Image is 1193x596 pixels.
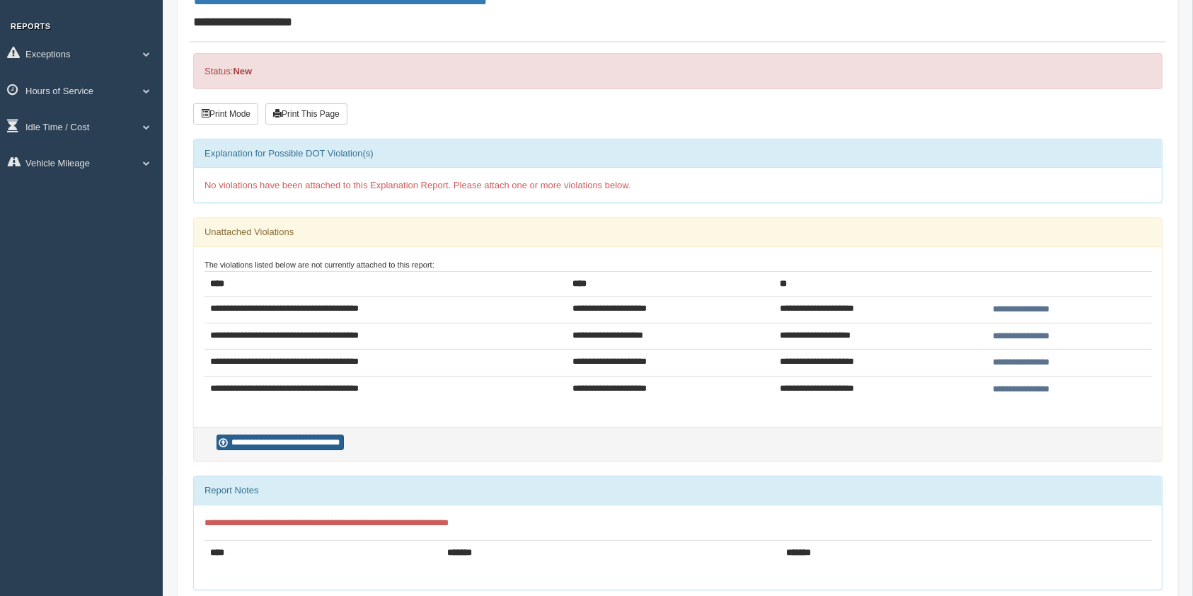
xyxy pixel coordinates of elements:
div: Explanation for Possible DOT Violation(s) [194,139,1162,168]
div: Report Notes [194,476,1162,505]
strong: New [233,66,252,76]
span: No violations have been attached to this Explanation Report. Please attach one or more violations... [204,180,631,190]
div: Status: [193,53,1163,89]
button: Print This Page [265,103,347,125]
small: The violations listed below are not currently attached to this report: [204,260,434,269]
button: Print Mode [193,103,258,125]
div: Unattached Violations [194,218,1162,246]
